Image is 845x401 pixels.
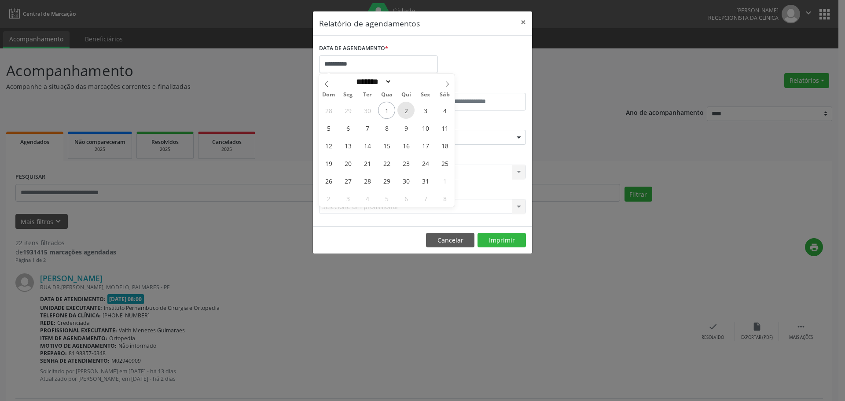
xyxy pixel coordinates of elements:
[378,137,395,154] span: Outubro 15, 2025
[319,18,420,29] h5: Relatório de agendamentos
[358,92,377,98] span: Ter
[397,102,415,119] span: Outubro 2, 2025
[338,92,358,98] span: Seg
[436,190,453,207] span: Novembro 8, 2025
[417,102,434,119] span: Outubro 3, 2025
[397,172,415,189] span: Outubro 30, 2025
[339,102,356,119] span: Setembro 29, 2025
[436,172,453,189] span: Novembro 1, 2025
[359,155,376,172] span: Outubro 21, 2025
[320,172,337,189] span: Outubro 26, 2025
[320,155,337,172] span: Outubro 19, 2025
[436,119,453,136] span: Outubro 11, 2025
[478,233,526,248] button: Imprimir
[320,190,337,207] span: Novembro 2, 2025
[397,92,416,98] span: Qui
[378,102,395,119] span: Outubro 1, 2025
[417,155,434,172] span: Outubro 24, 2025
[353,77,392,86] select: Month
[417,137,434,154] span: Outubro 17, 2025
[359,102,376,119] span: Setembro 30, 2025
[397,119,415,136] span: Outubro 9, 2025
[378,155,395,172] span: Outubro 22, 2025
[378,119,395,136] span: Outubro 8, 2025
[320,102,337,119] span: Setembro 28, 2025
[397,190,415,207] span: Novembro 6, 2025
[417,119,434,136] span: Outubro 10, 2025
[319,42,388,55] label: DATA DE AGENDAMENTO
[339,172,356,189] span: Outubro 27, 2025
[339,155,356,172] span: Outubro 20, 2025
[435,92,455,98] span: Sáb
[359,119,376,136] span: Outubro 7, 2025
[397,137,415,154] span: Outubro 16, 2025
[359,172,376,189] span: Outubro 28, 2025
[436,102,453,119] span: Outubro 4, 2025
[320,137,337,154] span: Outubro 12, 2025
[377,92,397,98] span: Qua
[436,155,453,172] span: Outubro 25, 2025
[392,77,421,86] input: Year
[425,79,526,93] label: ATÉ
[426,233,474,248] button: Cancelar
[417,172,434,189] span: Outubro 31, 2025
[436,137,453,154] span: Outubro 18, 2025
[416,92,435,98] span: Sex
[397,155,415,172] span: Outubro 23, 2025
[514,11,532,33] button: Close
[320,119,337,136] span: Outubro 5, 2025
[319,92,338,98] span: Dom
[359,137,376,154] span: Outubro 14, 2025
[339,190,356,207] span: Novembro 3, 2025
[417,190,434,207] span: Novembro 7, 2025
[339,137,356,154] span: Outubro 13, 2025
[378,172,395,189] span: Outubro 29, 2025
[378,190,395,207] span: Novembro 5, 2025
[359,190,376,207] span: Novembro 4, 2025
[339,119,356,136] span: Outubro 6, 2025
